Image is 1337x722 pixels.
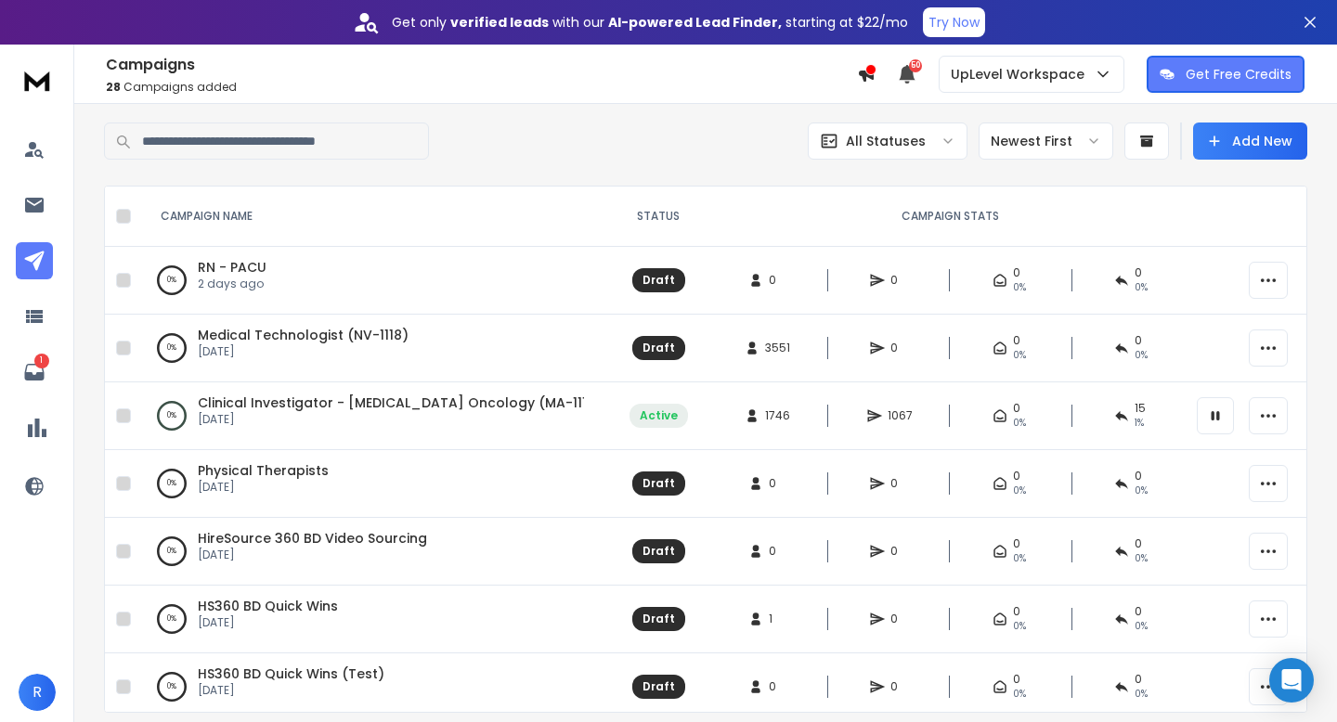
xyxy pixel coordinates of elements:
span: 0 [890,476,909,491]
span: 0% [1013,619,1026,634]
span: 0 [769,273,787,288]
div: Open Intercom Messenger [1269,658,1314,703]
td: 0%Medical Technologist (NV-1118)[DATE] [138,315,603,382]
div: Draft [643,544,675,559]
span: 0 [769,679,787,694]
div: Draft [643,273,675,288]
span: 0 [1135,333,1142,348]
td: 0%HS360 BD Quick Wins[DATE] [138,586,603,653]
span: 0 [1135,265,1142,280]
div: Draft [643,679,675,694]
span: 0% [1135,483,1148,498]
a: HS360 BD Quick Wins (Test) [198,664,384,683]
button: R [19,674,56,711]
a: Clinical Investigator - [MEDICAL_DATA] Oncology (MA-1117) [198,393,602,412]
span: 0 [890,679,909,694]
th: CAMPAIGN STATS [714,187,1186,247]
p: Get only with our starting at $22/mo [392,13,908,32]
span: 0 [890,341,909,355]
p: 0 % [167,406,176,425]
p: 0 % [167,610,176,628]
a: 1 [16,354,53,391]
a: Medical Technologist (NV-1118) [198,326,409,344]
p: All Statuses [846,132,926,150]
span: 50 [909,59,922,72]
span: 0 [1013,672,1020,687]
p: [DATE] [198,615,338,630]
span: 0% [1135,348,1148,363]
p: 0 % [167,474,176,493]
span: 0% [1013,687,1026,702]
span: 0% [1135,551,1148,566]
strong: verified leads [450,13,549,32]
p: 0 % [167,339,176,357]
span: 0 [1013,333,1020,348]
img: logo [19,63,56,97]
span: 1746 [765,408,790,423]
button: Newest First [979,122,1113,160]
div: Active [640,408,678,423]
span: 15 [1135,401,1146,416]
p: [DATE] [198,344,409,359]
span: 0 [1013,536,1020,551]
p: Try Now [928,13,980,32]
a: HS360 BD Quick Wins [198,597,338,615]
p: [DATE] [198,548,427,562]
div: Draft [643,476,675,491]
span: 0 [890,544,909,559]
p: 0 % [167,542,176,561]
a: Physical Therapists [198,461,329,480]
a: RN - PACU [198,258,266,277]
p: 1 [34,354,49,368]
span: 0 [1013,401,1020,416]
span: 0 [890,273,909,288]
p: [DATE] [198,683,384,698]
span: 0% [1135,280,1148,295]
button: Get Free Credits [1147,56,1305,93]
span: 0 [890,612,909,626]
p: 0 % [167,271,176,290]
a: HireSource 360 BD Video Sourcing [198,529,427,548]
p: UpLevel Workspace [951,65,1092,84]
p: 2 days ago [198,277,266,291]
td: 0%RN - PACU2 days ago [138,247,603,315]
span: 1 % [1135,416,1144,431]
span: 0 [769,544,787,559]
span: 0% [1013,280,1026,295]
th: CAMPAIGN NAME [138,187,603,247]
span: 3551 [765,341,790,355]
span: 0% [1135,687,1148,702]
span: 0 [1135,536,1142,551]
button: Add New [1193,122,1307,160]
td: 0%HS360 BD Quick Wins (Test)[DATE] [138,653,603,721]
td: 0%Clinical Investigator - [MEDICAL_DATA] Oncology (MA-1117)[DATE] [138,382,603,450]
strong: AI-powered Lead Finder, [608,13,782,32]
span: 0% [1013,348,1026,363]
span: 0 [1135,672,1142,687]
span: 0 [1135,604,1142,619]
p: [DATE] [198,412,584,427]
span: 28 [106,79,121,95]
th: STATUS [603,187,714,247]
button: Try Now [923,7,985,37]
span: 0% [1135,619,1148,634]
td: 0%Physical Therapists[DATE] [138,450,603,518]
span: 0% [1013,416,1026,431]
span: 1067 [888,408,913,423]
span: 0 [1013,469,1020,483]
span: 1 [769,612,787,626]
span: 0% [1013,551,1026,566]
span: 0 [769,476,787,491]
p: Get Free Credits [1186,65,1292,84]
p: [DATE] [198,480,329,495]
span: 0 [1135,469,1142,483]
